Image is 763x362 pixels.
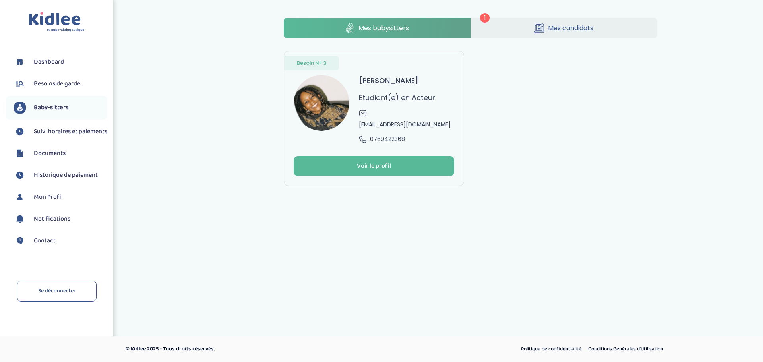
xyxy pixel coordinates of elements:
span: Mon Profil [34,192,63,202]
a: Se déconnecter [17,281,97,302]
img: suivihoraire.svg [14,126,26,137]
a: Notifications [14,213,107,225]
a: Besoins de garde [14,78,107,90]
a: Besoin N° 3 avatar [PERSON_NAME] Etudiant(e) en Acteur [EMAIL_ADDRESS][DOMAIN_NAME] 0769422368 Vo... [284,51,464,186]
p: © Kidlee 2025 - Tous droits réservés. [126,345,415,353]
img: besoin.svg [14,78,26,90]
a: Conditions Générales d’Utilisation [585,344,666,354]
h3: [PERSON_NAME] [359,75,418,86]
img: notification.svg [14,213,26,225]
span: Besoins de garde [34,79,80,89]
span: Mes candidats [548,23,593,33]
img: suivihoraire.svg [14,169,26,181]
span: Besoin N° 3 [297,59,326,67]
button: Voir le profil [294,156,454,176]
img: dashboard.svg [14,56,26,68]
span: Documents [34,149,66,158]
p: Etudiant(e) en Acteur [359,92,435,103]
a: Mon Profil [14,191,107,203]
img: babysitters.svg [14,102,26,114]
a: Historique de paiement [14,169,107,181]
img: contact.svg [14,235,26,247]
span: [EMAIL_ADDRESS][DOMAIN_NAME] [359,120,451,129]
span: Dashboard [34,57,64,67]
a: Documents [14,147,107,159]
span: Historique de paiement [34,170,98,180]
a: Baby-sitters [14,102,107,114]
span: 0769422368 [370,135,405,143]
a: Contact [14,235,107,247]
span: Contact [34,236,56,246]
img: logo.svg [29,12,85,32]
a: Mes candidats [471,18,658,38]
a: Suivi horaires et paiements [14,126,107,137]
a: Mes babysitters [284,18,471,38]
a: Dashboard [14,56,107,68]
span: Notifications [34,214,70,224]
span: Mes babysitters [358,23,409,33]
div: Voir le profil [357,162,391,171]
img: documents.svg [14,147,26,159]
img: avatar [294,75,349,131]
span: Baby-sitters [34,103,69,112]
a: Politique de confidentialité [518,344,584,354]
img: profil.svg [14,191,26,203]
span: 1 [480,13,490,23]
span: Suivi horaires et paiements [34,127,107,136]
